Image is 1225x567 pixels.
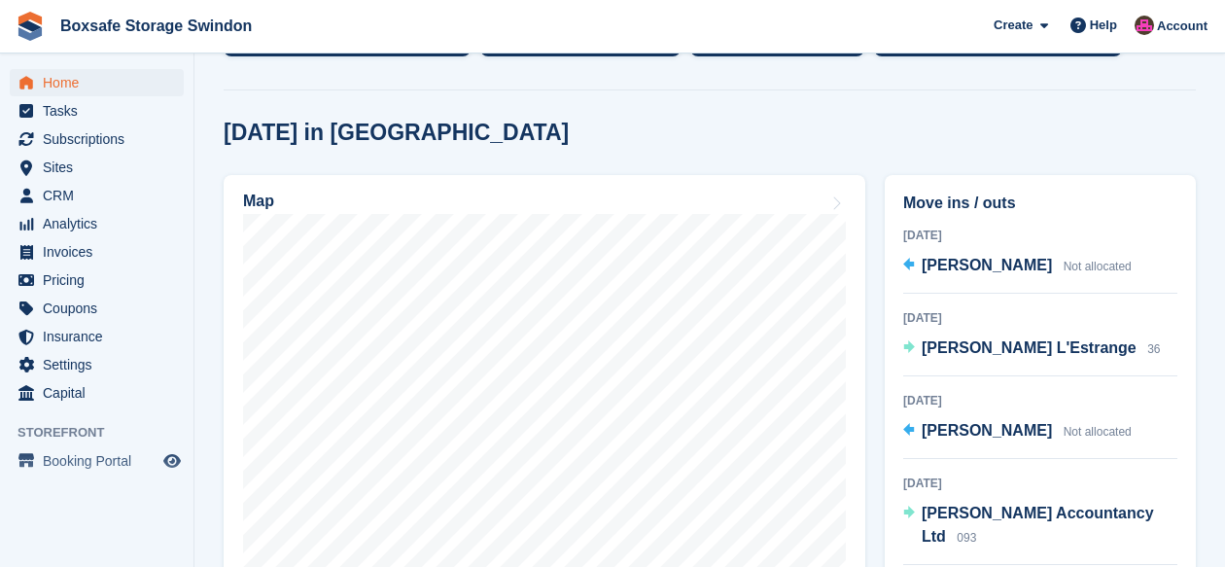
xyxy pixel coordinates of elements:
[43,266,159,294] span: Pricing
[10,351,184,378] a: menu
[1147,342,1160,356] span: 36
[10,69,184,96] a: menu
[43,125,159,153] span: Subscriptions
[10,295,184,322] a: menu
[10,447,184,475] a: menu
[43,447,159,475] span: Booking Portal
[1064,425,1132,439] span: Not allocated
[43,379,159,407] span: Capital
[10,154,184,181] a: menu
[10,210,184,237] a: menu
[10,238,184,266] a: menu
[10,125,184,153] a: menu
[903,227,1177,244] div: [DATE]
[243,193,274,210] h2: Map
[903,475,1177,492] div: [DATE]
[922,505,1154,545] span: [PERSON_NAME] Accountancy Ltd
[1135,16,1154,35] img: Philip Matthews
[903,309,1177,327] div: [DATE]
[43,154,159,181] span: Sites
[922,257,1052,273] span: [PERSON_NAME]
[52,10,260,42] a: Boxsafe Storage Swindon
[43,97,159,124] span: Tasks
[1064,260,1132,273] span: Not allocated
[16,12,45,41] img: stora-icon-8386f47178a22dfd0bd8f6a31ec36ba5ce8667c1dd55bd0f319d3a0aa187defe.svg
[43,295,159,322] span: Coupons
[224,120,569,146] h2: [DATE] in [GEOGRAPHIC_DATA]
[922,422,1052,439] span: [PERSON_NAME]
[1157,17,1207,36] span: Account
[43,210,159,237] span: Analytics
[43,182,159,209] span: CRM
[17,423,193,443] span: Storefront
[43,238,159,266] span: Invoices
[10,323,184,350] a: menu
[903,502,1177,550] a: [PERSON_NAME] Accountancy Ltd 093
[994,16,1032,35] span: Create
[10,182,184,209] a: menu
[922,339,1137,356] span: [PERSON_NAME] L'Estrange
[903,337,1161,362] a: [PERSON_NAME] L'Estrange 36
[10,97,184,124] a: menu
[903,192,1177,215] h2: Move ins / outs
[43,69,159,96] span: Home
[10,379,184,407] a: menu
[10,266,184,294] a: menu
[957,531,976,545] span: 093
[160,449,184,473] a: Preview store
[1090,16,1117,35] span: Help
[903,254,1132,279] a: [PERSON_NAME] Not allocated
[43,323,159,350] span: Insurance
[903,392,1177,409] div: [DATE]
[43,351,159,378] span: Settings
[903,419,1132,444] a: [PERSON_NAME] Not allocated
